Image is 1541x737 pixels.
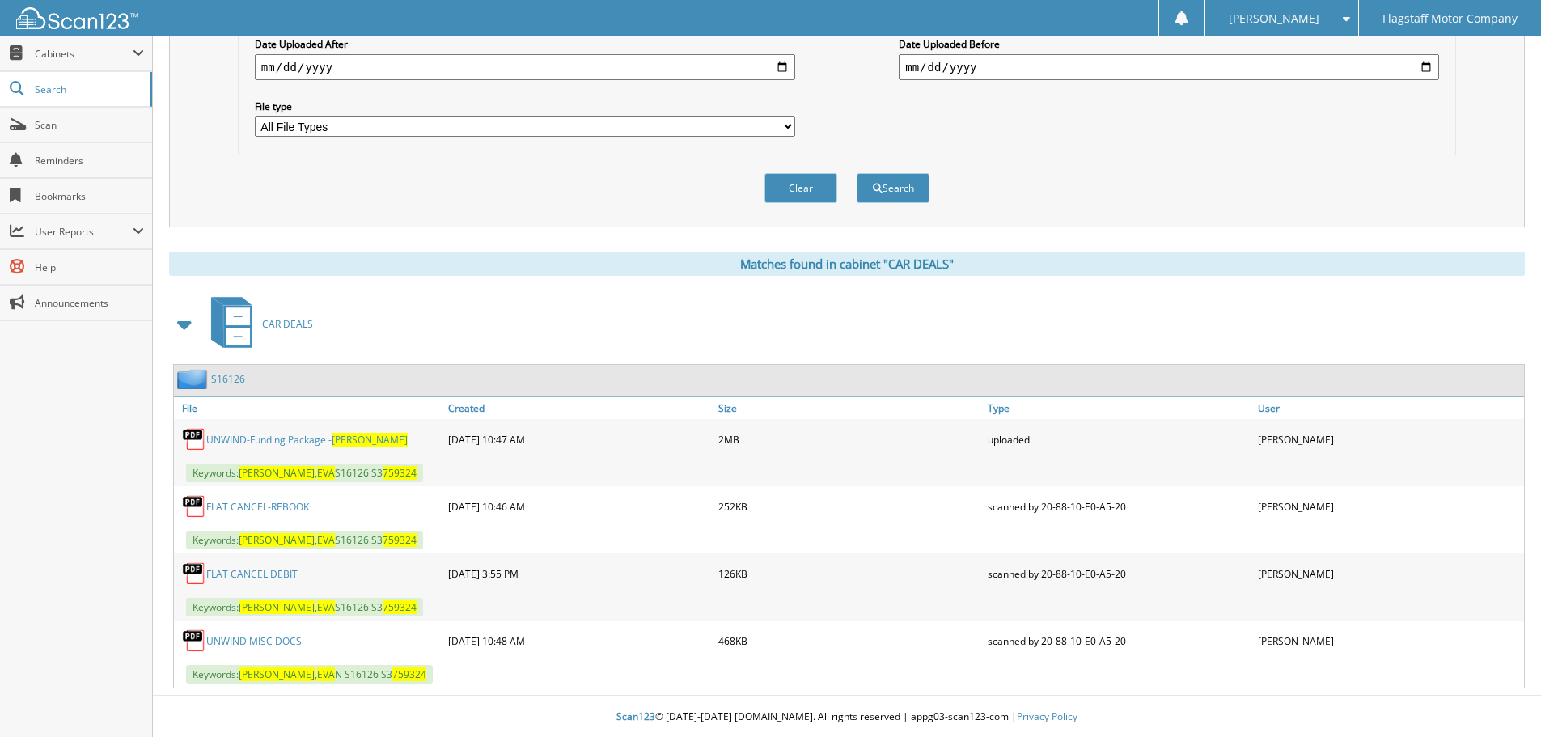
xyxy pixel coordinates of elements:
div: scanned by 20-88-10-E0-A5-20 [984,625,1254,657]
span: [PERSON_NAME] [1229,14,1319,23]
span: Scan123 [616,709,655,723]
span: Bookmarks [35,189,144,203]
a: Type [984,397,1254,419]
a: User [1254,397,1524,419]
span: Cabinets [35,47,133,61]
div: [PERSON_NAME] [1254,490,1524,523]
a: FLAT CANCEL DEBIT [206,567,298,581]
div: © [DATE]-[DATE] [DOMAIN_NAME]. All rights reserved | appg03-scan123-com | [153,697,1541,737]
span: Search [35,83,142,96]
label: Date Uploaded After [255,37,795,51]
div: uploaded [984,423,1254,455]
span: Announcements [35,296,144,310]
label: Date Uploaded Before [899,37,1439,51]
div: [PERSON_NAME] [1254,423,1524,455]
input: end [899,54,1439,80]
span: 759324 [392,667,426,681]
div: scanned by 20-88-10-E0-A5-20 [984,557,1254,590]
img: scan123-logo-white.svg [16,7,138,29]
span: Keywords: , N S16126 S3 [186,665,433,684]
span: Keywords: , S16126 S3 [186,598,423,616]
span: EVA [317,466,335,480]
div: 126KB [714,557,984,590]
a: Created [444,397,714,419]
div: 2MB [714,423,984,455]
a: UNWIND MISC DOCS [206,634,302,648]
span: Help [35,260,144,274]
span: Keywords: , S16126 S3 [186,464,423,482]
a: S16126 [211,372,245,386]
span: EVA [317,533,335,547]
span: [PERSON_NAME] [239,667,315,681]
div: 468KB [714,625,984,657]
input: start [255,54,795,80]
div: [DATE] 10:48 AM [444,625,714,657]
div: scanned by 20-88-10-E0-A5-20 [984,490,1254,523]
a: FLAT CANCEL-REBOOK [206,500,309,514]
span: Keywords: , S16126 S3 [186,531,423,549]
span: EVA [317,667,335,681]
a: Size [714,397,984,419]
img: PDF.png [182,629,206,653]
label: File type [255,100,795,113]
div: Matches found in cabinet "CAR DEALS" [169,252,1525,276]
span: Scan [35,118,144,132]
span: 759324 [383,600,417,614]
span: [PERSON_NAME] [332,433,408,447]
div: [DATE] 10:46 AM [444,490,714,523]
button: Clear [764,173,837,203]
a: Privacy Policy [1017,709,1077,723]
img: PDF.png [182,494,206,519]
span: [PERSON_NAME] [239,533,315,547]
a: UNWIND-Funding Package -[PERSON_NAME] [206,433,408,447]
img: PDF.png [182,561,206,586]
span: Flagstaff Motor Company [1382,14,1518,23]
img: folder2.png [177,369,211,389]
span: CAR DEALS [262,317,313,331]
div: [DATE] 10:47 AM [444,423,714,455]
span: EVA [317,600,335,614]
span: 759324 [383,466,417,480]
span: 759324 [383,533,417,547]
span: User Reports [35,225,133,239]
div: [DATE] 3:55 PM [444,557,714,590]
iframe: Chat Widget [1460,659,1541,737]
button: Search [857,173,929,203]
div: 252KB [714,490,984,523]
div: [PERSON_NAME] [1254,625,1524,657]
img: PDF.png [182,427,206,451]
a: CAR DEALS [201,292,313,356]
a: File [174,397,444,419]
span: [PERSON_NAME] [239,600,315,614]
span: [PERSON_NAME] [239,466,315,480]
div: [PERSON_NAME] [1254,557,1524,590]
span: Reminders [35,154,144,167]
